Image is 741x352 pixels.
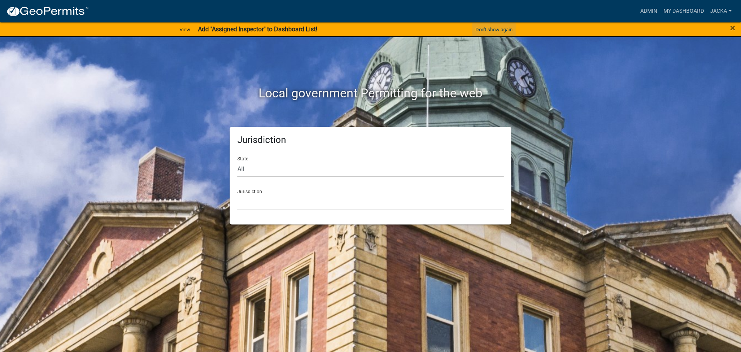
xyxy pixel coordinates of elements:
a: jacka [707,4,735,19]
h5: Jurisdiction [237,134,504,146]
h2: Local government Permitting for the web [156,86,585,100]
button: Close [730,23,735,32]
a: View [176,23,193,36]
a: My Dashboard [660,4,707,19]
button: Don't show again [472,23,516,36]
span: × [730,22,735,33]
a: Admin [637,4,660,19]
strong: Add "Assigned Inspector" to Dashboard List! [198,26,317,33]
